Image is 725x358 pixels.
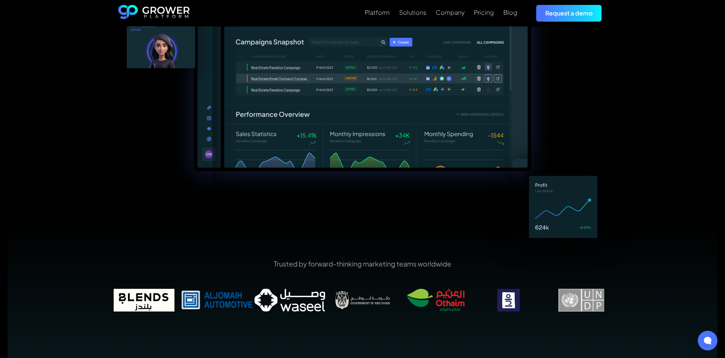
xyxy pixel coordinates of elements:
[474,8,494,17] a: Pricing
[503,8,517,17] a: Blog
[118,5,190,22] a: home
[536,5,602,21] a: Request a demo
[399,9,426,16] div: Solutions
[474,9,494,16] div: Pricing
[503,9,517,16] div: Blog
[108,259,617,268] p: Trusted by forward-thinking marketing teams worldwide
[436,8,464,17] a: Company
[365,9,390,16] div: Platform
[365,8,390,17] a: Platform
[399,8,426,17] a: Solutions
[436,9,464,16] div: Company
